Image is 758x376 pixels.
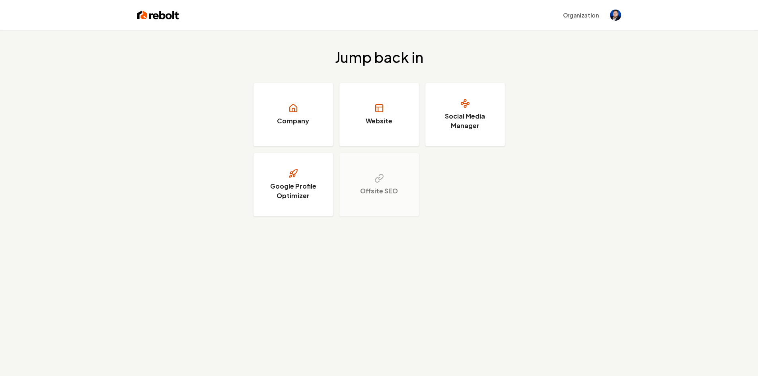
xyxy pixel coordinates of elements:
[335,49,423,65] h2: Jump back in
[425,83,505,146] a: Social Media Manager
[277,116,309,126] h3: Company
[610,10,621,21] button: Open user button
[253,153,333,216] a: Google Profile Optimizer
[253,83,333,146] a: Company
[366,116,392,126] h3: Website
[435,111,495,131] h3: Social Media Manager
[610,10,621,21] img: Junior Husband
[558,8,604,22] button: Organization
[339,83,419,146] a: Website
[263,181,323,201] h3: Google Profile Optimizer
[137,10,179,21] img: Rebolt Logo
[360,186,398,196] h3: Offsite SEO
